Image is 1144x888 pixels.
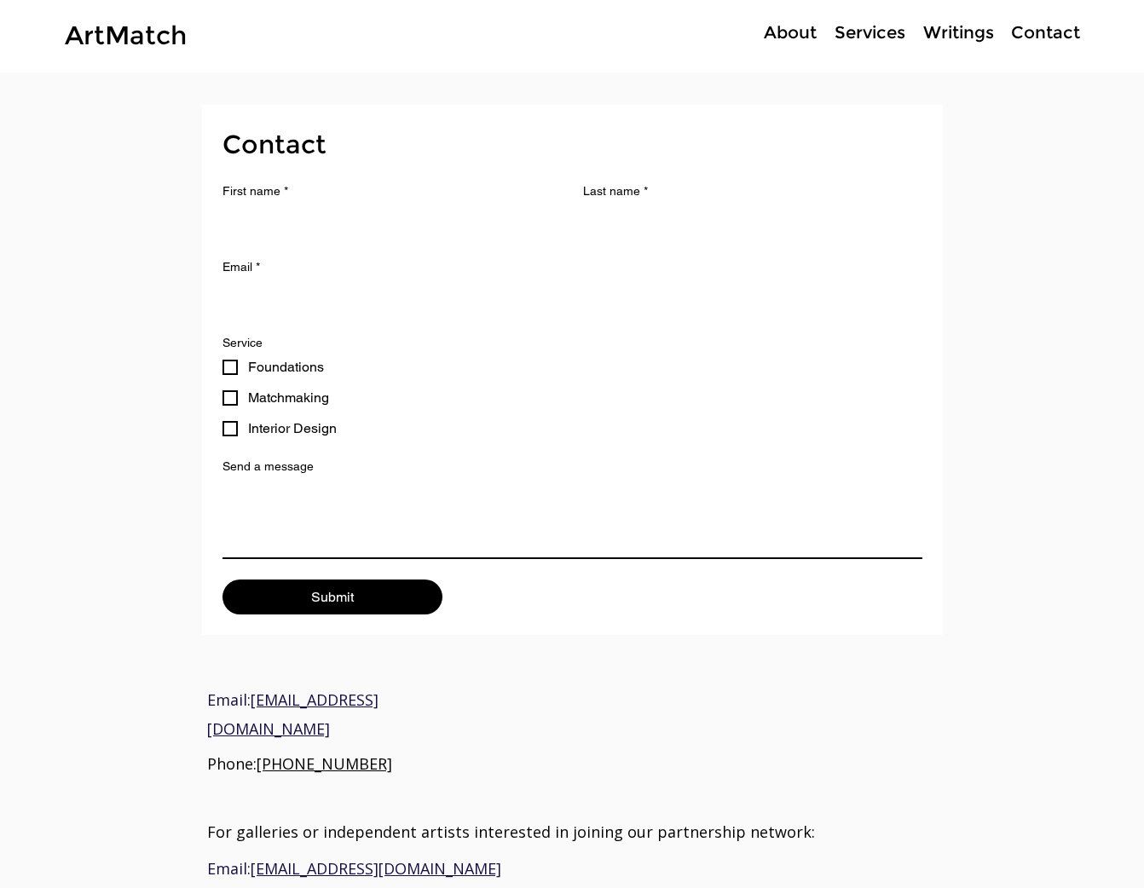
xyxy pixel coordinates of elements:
span: Email: [207,858,501,879]
div: Foundations [248,357,324,378]
label: Email [222,260,260,274]
div: Matchmaking [248,388,329,408]
span: Contact [222,129,326,160]
a: [EMAIL_ADDRESS][DOMAIN_NAME] [251,858,501,879]
p: Writings [915,20,1002,45]
p: About [755,20,825,45]
label: Last name [583,184,648,199]
div: Service [222,336,263,350]
span: Submit [311,589,354,605]
a: ArtMatch [65,20,187,51]
nav: Site [701,20,1088,45]
a: Services [825,20,914,45]
input: Email [222,281,912,315]
div: Interior Design [248,418,337,439]
a: Contact [1002,20,1088,45]
span: Phone: [207,753,392,774]
a: [EMAIL_ADDRESS][DOMAIN_NAME] [207,689,378,738]
span: For galleries or independent artists interested in joining our partnership network: [207,822,815,842]
input: Last name [583,205,913,239]
label: First name [222,184,288,199]
p: Contact [1002,20,1089,45]
a: About [754,20,825,45]
a: Writings [914,20,1002,45]
input: First name [222,205,552,239]
p: Services [826,20,914,45]
label: Send a message [222,459,314,474]
a: [PHONE_NUMBER] [257,753,392,774]
span: Email: [207,689,378,738]
button: Submit [222,580,442,614]
textarea: Send a message [222,487,922,551]
form: Contact Form 2 [222,125,922,614]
